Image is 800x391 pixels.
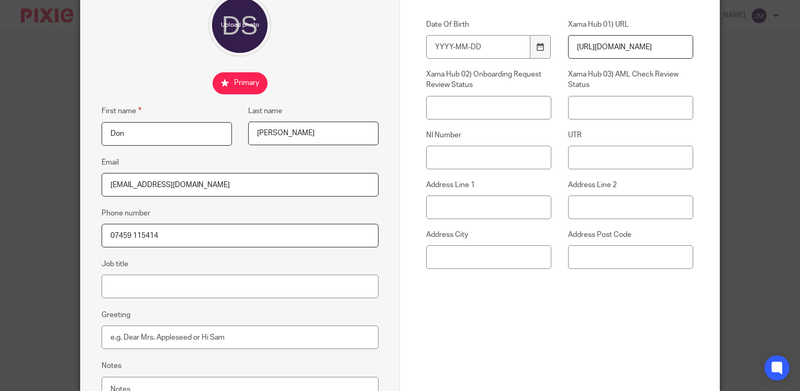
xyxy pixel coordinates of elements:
label: Last name [248,106,282,116]
label: UTR [568,130,693,140]
label: Job title [102,259,128,269]
label: Address City [426,230,551,240]
label: Xama Hub 01) URL [568,19,693,30]
label: Greeting [102,310,130,320]
label: Date Of Birth [426,19,551,30]
label: Phone number [102,208,150,219]
label: First name [102,105,141,117]
label: Xama Hub 03) AML Check Review Status [568,69,693,91]
label: Xama Hub 02) Onboarding Request Review Status [426,69,551,91]
input: e.g. Dear Mrs. Appleseed or Hi Sam [102,325,379,349]
input: YYYY-MM-DD [426,35,530,59]
label: Address Post Code [568,230,693,240]
label: Email [102,157,119,168]
label: Address Line 2 [568,180,693,190]
label: NI Number [426,130,551,140]
label: Notes [102,361,121,371]
label: Address Line 1 [426,180,551,190]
